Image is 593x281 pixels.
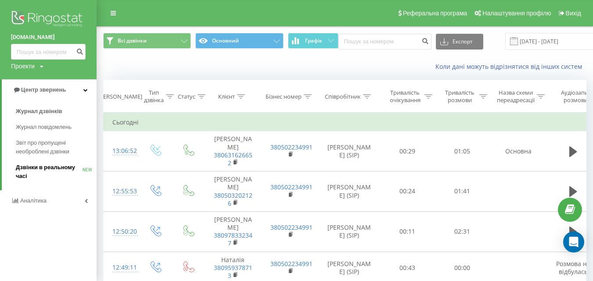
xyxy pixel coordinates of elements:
a: 380959378713 [214,263,252,280]
div: Тривалість розмови [442,89,477,104]
a: [DOMAIN_NAME] [11,33,86,42]
span: Звіт про пропущені необроблені дзвінки [16,139,92,156]
td: [PERSON_NAME] (SIP) [319,131,380,171]
span: Центр звернень [21,86,66,93]
td: 00:29 [380,131,435,171]
td: 02:31 [435,211,490,252]
div: 12:50:20 [112,223,130,240]
a: 380502234991 [270,260,313,268]
a: 380502234991 [270,223,313,231]
a: Центр звернень [2,79,97,100]
div: Проекти [11,62,35,71]
td: [PERSON_NAME] [205,171,262,212]
div: Співробітник [325,93,361,100]
div: 13:06:52 [112,142,130,160]
button: Експорт [436,34,483,50]
td: 01:05 [435,131,490,171]
span: Розмова не відбулась [556,260,590,276]
td: 00:24 [380,171,435,212]
div: Назва схеми переадресації [497,89,535,104]
div: Клієнт [218,93,235,100]
a: Журнал повідомлень [16,119,97,135]
a: 380978332347 [214,231,252,247]
div: Тип дзвінка [144,89,164,104]
div: Open Intercom Messenger [563,231,584,253]
td: [PERSON_NAME] (SIP) [319,171,380,212]
span: Налаштування профілю [482,10,551,17]
span: Вихід [566,10,581,17]
td: 00:11 [380,211,435,252]
td: 01:41 [435,171,490,212]
span: Аналiтика [20,197,47,204]
td: Основна [490,131,547,171]
input: Пошук за номером [11,44,86,60]
a: Звіт про пропущені необроблені дзвінки [16,135,97,160]
input: Пошук за номером [338,34,431,50]
a: Журнал дзвінків [16,103,97,119]
div: [PERSON_NAME] [98,93,142,100]
div: 12:49:11 [112,259,130,276]
img: Ringostat logo [11,9,86,31]
span: Журнал повідомлень [16,123,72,132]
span: Дзвінки в реальному часі [16,163,83,181]
a: Коли дані можуть відрізнятися вiд інших систем [435,62,586,71]
a: 380631626652 [214,151,252,167]
td: [PERSON_NAME] (SIP) [319,211,380,252]
span: Графік [305,38,322,44]
span: Журнал дзвінків [16,107,62,116]
td: [PERSON_NAME] [205,131,262,171]
div: Статус [178,93,195,100]
a: 380503202126 [214,191,252,207]
div: Тривалість очікування [388,89,422,104]
div: 12:55:53 [112,183,130,200]
a: Дзвінки в реальному часіNEW [16,160,97,184]
a: 380502234991 [270,143,313,151]
button: Всі дзвінки [103,33,191,49]
span: Реферальна програма [403,10,467,17]
span: Всі дзвінки [118,37,147,44]
td: [PERSON_NAME] [205,211,262,252]
a: 380502234991 [270,183,313,191]
button: Основний [195,33,283,49]
button: Графік [288,33,338,49]
div: Бізнес номер [266,93,302,100]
